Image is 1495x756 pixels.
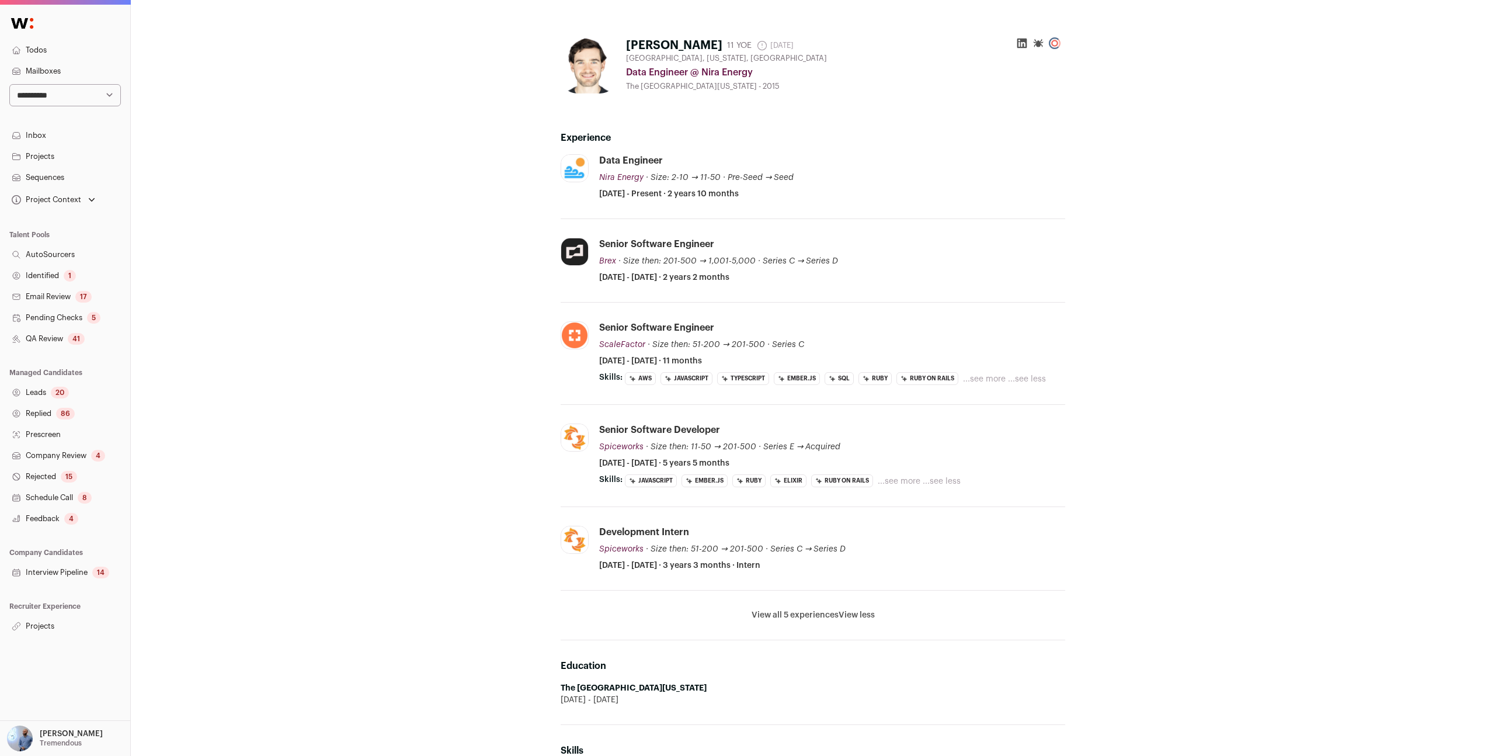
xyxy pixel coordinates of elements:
div: Senior Software Engineer [599,321,714,334]
div: 41 [68,333,85,345]
img: Wellfound [5,12,40,35]
strong: The [GEOGRAPHIC_DATA][US_STATE] [561,684,707,692]
div: 8 [78,492,92,504]
span: · Size then: 201-500 → 1,001-5,000 [618,257,756,265]
span: Series E → Acquired [763,443,841,451]
p: [PERSON_NAME] [40,729,103,738]
img: 97332-medium_jpg [7,726,33,751]
span: [DATE] - [DATE] · 3 years 3 months · Intern [599,560,760,571]
div: 86 [56,408,75,419]
li: Ruby [732,474,766,487]
img: 4a5b612f5e328241eda7313bec24a09647d17099814f9711c3fbe9e5b10bbd68.jpg [561,155,588,182]
span: Skills: [599,474,623,485]
span: · [758,255,760,267]
button: Open dropdown [9,192,98,208]
p: Tremendous [40,738,82,748]
li: Ruby on Rails [811,474,873,487]
li: SQL [825,372,854,385]
span: [DATE] - [DATE] [561,694,618,706]
div: 1 [64,270,76,282]
div: Senior Software Engineer [599,238,714,251]
button: ...see more [963,373,1006,385]
div: Senior Software Developer [599,424,720,436]
div: The [GEOGRAPHIC_DATA][US_STATE] - 2015 [626,82,1065,91]
button: ...see less [923,476,961,487]
button: ...see less [1008,373,1046,385]
span: [DATE] - [DATE] · 2 years 2 months [599,272,729,283]
span: · Size then: 11-50 → 201-500 [646,443,756,451]
li: Ruby [858,372,892,385]
li: JavaScript [660,372,712,385]
div: Project Context [9,195,81,204]
span: [DATE] [756,40,794,51]
div: 5 [87,312,100,324]
button: View less [839,609,875,621]
div: Development Intern [599,526,689,539]
span: [DATE] - Present · 2 years 10 months [599,188,739,200]
li: Ember.js [682,474,728,487]
li: Elixir [770,474,806,487]
span: [GEOGRAPHIC_DATA], [US_STATE], [GEOGRAPHIC_DATA] [626,54,827,63]
li: JavaScript [625,474,677,487]
div: 17 [75,291,92,303]
img: d3d76c073bf0e85a064dcb764be0eb0b9d192ba06ed843a02d7bee9885a7793e.jpg [561,424,588,451]
span: · Size then: 51-200 → 201-500 [648,341,765,349]
span: Series C [772,341,804,349]
div: Data Engineer @ Nira Energy [626,65,1065,79]
img: 6081f9862568a843031b21213763e4648631c3c8ecad2c7084f42a271e214b5e.jpg [561,238,588,265]
span: Nira Energy [599,174,644,182]
span: Series C → Series D [763,257,839,265]
span: Spiceworks [599,443,644,451]
div: 4 [91,450,105,462]
div: 20 [51,387,69,398]
span: ScaleFactor [599,341,645,349]
img: a93b69d6d7f112e07fcc785c040c23f0bc40974b30450cb4806b5f6fd8324401.jpg [561,37,617,93]
span: Brex [599,257,616,265]
div: 4 [64,513,78,525]
span: · Size then: 51-200 → 201-500 [646,545,763,553]
div: Data Engineer [599,154,663,167]
img: ccac0362c00493c81244e1ae35258bfd1d4d204841d9ffc12ab4465a096523ed.png [561,322,588,349]
span: Pre-Seed → Seed [728,174,794,182]
div: 15 [61,471,77,483]
span: Spiceworks [599,545,644,553]
span: · [759,441,761,453]
span: [DATE] - [DATE] · 11 months [599,355,702,367]
div: 11 YOE [727,40,752,51]
h2: Experience [561,131,1065,145]
span: · [766,543,768,555]
li: Ember.js [774,372,820,385]
span: Series C → Series D [770,545,846,553]
span: · [767,339,770,351]
img: d3d76c073bf0e85a064dcb764be0eb0b9d192ba06ed843a02d7bee9885a7793e.jpg [561,526,588,553]
span: [DATE] - [DATE] · 5 years 5 months [599,457,729,469]
li: Ruby on Rails [896,372,958,385]
span: · Size: 2-10 → 11-50 [646,174,721,182]
button: ...see more [878,476,920,487]
span: · [723,172,725,183]
button: Open dropdown [5,726,105,751]
h2: Education [561,659,1065,673]
div: 14 [92,567,109,578]
h1: [PERSON_NAME] [626,37,722,54]
button: View all 5 experiences [752,609,839,621]
span: Skills: [599,372,623,383]
li: TypeScript [717,372,769,385]
li: AWS [625,372,656,385]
